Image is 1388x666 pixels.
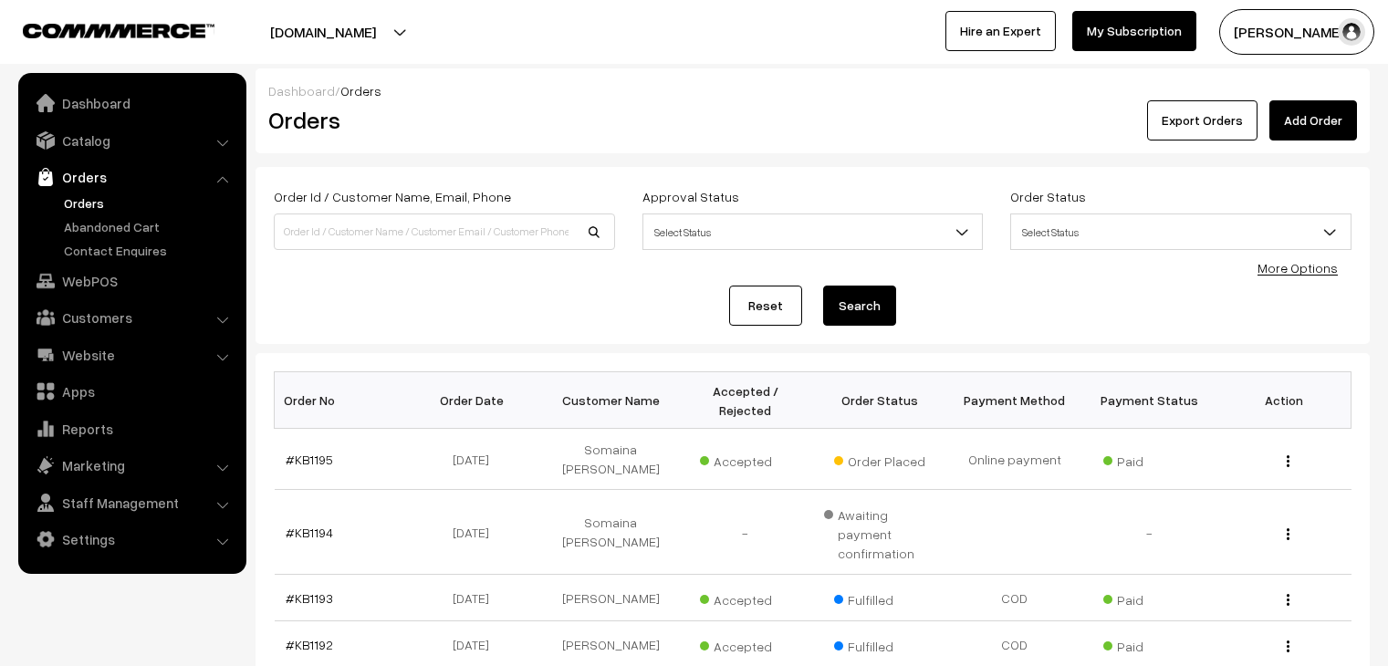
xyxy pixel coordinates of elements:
label: Order Id / Customer Name, Email, Phone [274,187,511,206]
a: More Options [1258,260,1338,276]
img: COMMMERCE [23,24,214,37]
button: Search [823,286,896,326]
a: Orders [59,193,240,213]
a: COMMMERCE [23,18,183,40]
img: Menu [1287,455,1289,467]
td: [DATE] [409,429,544,490]
th: Action [1216,372,1351,429]
th: Customer Name [544,372,679,429]
img: user [1338,18,1365,46]
img: Menu [1287,640,1289,652]
a: Dashboard [23,87,240,120]
a: My Subscription [1072,11,1196,51]
td: - [1082,490,1217,575]
td: [PERSON_NAME] [544,575,679,621]
label: Order Status [1010,187,1086,206]
input: Order Id / Customer Name / Customer Email / Customer Phone [274,213,615,250]
div: / [268,81,1357,100]
span: Orders [340,83,381,99]
h2: Orders [268,106,613,134]
span: Awaiting payment confirmation [824,501,937,563]
button: [PERSON_NAME]… [1219,9,1374,55]
span: Paid [1103,586,1195,609]
td: [DATE] [409,490,544,575]
a: Catalog [23,124,240,157]
a: Customers [23,301,240,334]
a: Reports [23,412,240,445]
label: Approval Status [642,187,739,206]
a: Contact Enquires [59,241,240,260]
a: #KB1195 [286,452,333,467]
th: Order Status [813,372,948,429]
span: Paid [1103,632,1195,656]
a: Apps [23,375,240,408]
td: [DATE] [409,575,544,621]
span: Order Placed [834,447,925,471]
a: Settings [23,523,240,556]
th: Payment Status [1082,372,1217,429]
button: [DOMAIN_NAME] [206,9,440,55]
a: Website [23,338,240,371]
th: Accepted / Rejected [678,372,813,429]
span: Select Status [1010,213,1351,250]
a: Hire an Expert [945,11,1056,51]
span: Fulfilled [834,586,925,609]
td: Somaina [PERSON_NAME] [544,490,679,575]
a: Marketing [23,449,240,482]
td: COD [947,575,1082,621]
a: Abandoned Cart [59,217,240,236]
span: Accepted [700,447,791,471]
span: Accepted [700,632,791,656]
a: Dashboard [268,83,335,99]
th: Order Date [409,372,544,429]
span: Select Status [642,213,984,250]
a: #KB1194 [286,525,333,540]
span: Accepted [700,586,791,609]
span: Paid [1103,447,1195,471]
th: Order No [275,372,410,429]
a: Orders [23,161,240,193]
span: Fulfilled [834,632,925,656]
td: Somaina [PERSON_NAME] [544,429,679,490]
a: #KB1193 [286,590,333,606]
img: Menu [1287,528,1289,540]
span: Select Status [1011,216,1351,248]
a: Staff Management [23,486,240,519]
a: WebPOS [23,265,240,297]
a: Reset [729,286,802,326]
a: #KB1192 [286,637,333,652]
a: Add Order [1269,100,1357,140]
th: Payment Method [947,372,1082,429]
button: Export Orders [1147,100,1258,140]
td: - [678,490,813,575]
span: Select Status [643,216,983,248]
img: Menu [1287,594,1289,606]
td: Online payment [947,429,1082,490]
